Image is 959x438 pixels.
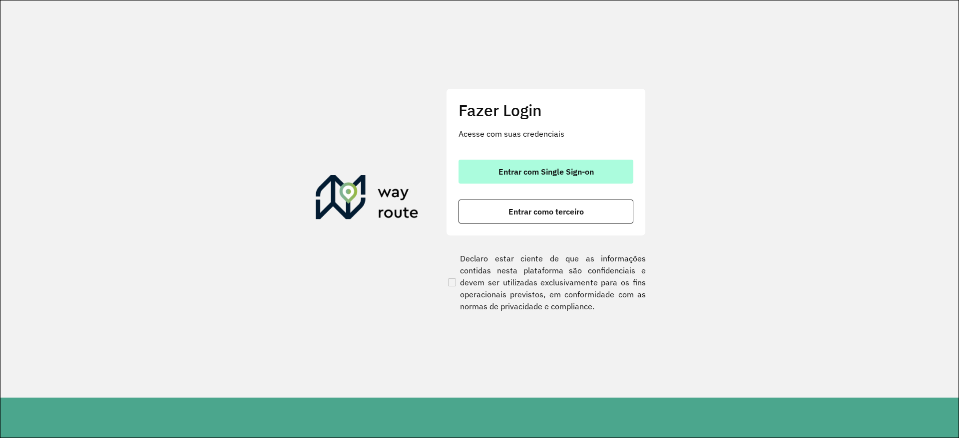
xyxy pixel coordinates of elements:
button: button [459,160,633,184]
button: button [459,200,633,223]
p: Acesse com suas credenciais [459,128,633,140]
label: Declaro estar ciente de que as informações contidas nesta plataforma são confidenciais e devem se... [446,252,646,312]
h2: Fazer Login [459,101,633,120]
span: Entrar com Single Sign-on [498,168,594,176]
span: Entrar como terceiro [508,208,584,216]
img: Roteirizador AmbevTech [316,175,419,223]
